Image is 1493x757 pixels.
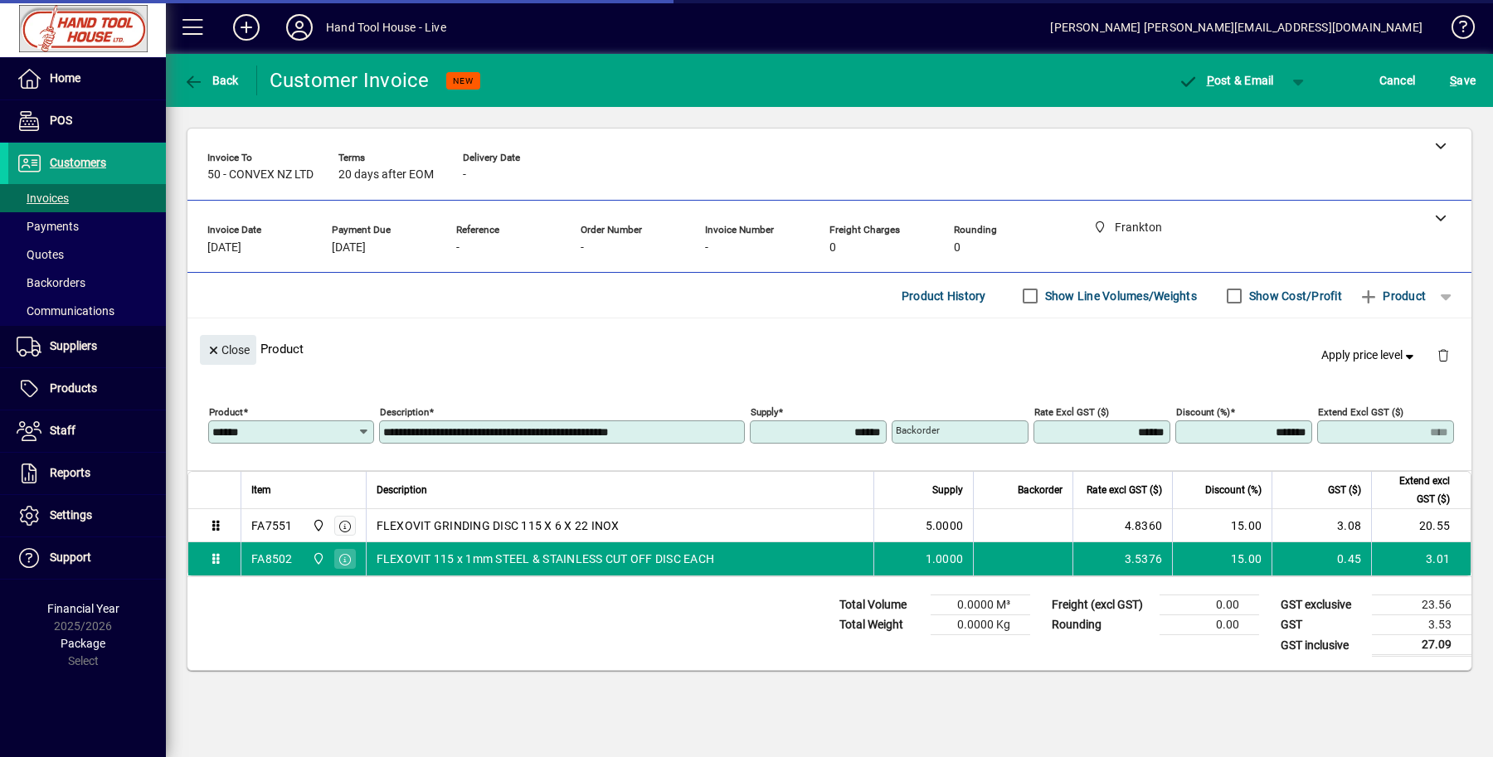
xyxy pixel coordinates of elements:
[831,595,931,615] td: Total Volume
[50,551,91,564] span: Support
[1083,517,1162,534] div: 4.8360
[8,269,166,297] a: Backorders
[8,240,166,269] a: Quotes
[50,71,80,85] span: Home
[829,241,836,255] span: 0
[1371,509,1471,542] td: 20.55
[1318,406,1403,418] mat-label: Extend excl GST ($)
[1172,509,1272,542] td: 15.00
[220,12,273,42] button: Add
[1043,595,1160,615] td: Freight (excl GST)
[1328,481,1361,499] span: GST ($)
[1350,281,1434,311] button: Product
[1050,14,1422,41] div: [PERSON_NAME] [PERSON_NAME][EMAIL_ADDRESS][DOMAIN_NAME]
[8,537,166,579] a: Support
[8,58,166,99] a: Home
[50,381,97,395] span: Products
[705,241,708,255] span: -
[1205,481,1262,499] span: Discount (%)
[196,342,260,357] app-page-header-button: Close
[931,595,1030,615] td: 0.0000 M³
[8,212,166,240] a: Payments
[251,481,271,499] span: Item
[1272,542,1371,575] td: 0.45
[332,241,366,255] span: [DATE]
[581,241,584,255] span: -
[1170,66,1282,95] button: Post & Email
[17,248,64,261] span: Quotes
[8,326,166,367] a: Suppliers
[50,339,97,352] span: Suppliers
[308,517,327,535] span: Frankton
[1423,335,1463,375] button: Delete
[1087,481,1162,499] span: Rate excl GST ($)
[209,406,243,418] mat-label: Product
[1207,74,1214,87] span: P
[8,453,166,494] a: Reports
[1272,509,1371,542] td: 3.08
[17,192,69,205] span: Invoices
[1160,595,1259,615] td: 0.00
[8,184,166,212] a: Invoices
[1018,481,1063,499] span: Backorder
[1083,551,1162,567] div: 3.5376
[166,66,257,95] app-page-header-button: Back
[1372,635,1471,656] td: 27.09
[896,425,940,436] mat-label: Backorder
[902,283,986,309] span: Product History
[183,74,239,87] span: Back
[308,550,327,568] span: Frankton
[251,551,293,567] div: FA8502
[377,551,715,567] span: FLEXOVIT 115 x 1mm STEEL & STAINLESS CUT OFF DISC EACH
[1371,542,1471,575] td: 3.01
[326,14,446,41] div: Hand Tool House - Live
[8,297,166,325] a: Communications
[187,318,1471,379] div: Product
[926,517,964,534] span: 5.0000
[1382,472,1450,508] span: Extend excl GST ($)
[1315,341,1424,371] button: Apply price level
[179,66,243,95] button: Back
[50,508,92,522] span: Settings
[377,481,427,499] span: Description
[8,100,166,142] a: POS
[1359,283,1426,309] span: Product
[50,424,75,437] span: Staff
[1439,3,1472,57] a: Knowledge Base
[17,276,85,289] span: Backorders
[1043,615,1160,635] td: Rounding
[377,517,620,534] span: FLEXOVIT GRINDING DISC 115 X 6 X 22 INOX
[61,637,105,650] span: Package
[8,495,166,536] a: Settings
[338,168,434,182] span: 20 days after EOM
[50,156,106,169] span: Customers
[1272,615,1372,635] td: GST
[954,241,960,255] span: 0
[1446,66,1480,95] button: Save
[1034,406,1109,418] mat-label: Rate excl GST ($)
[932,481,963,499] span: Supply
[1450,74,1457,87] span: S
[380,406,429,418] mat-label: Description
[207,337,250,364] span: Close
[463,168,466,182] span: -
[1272,595,1372,615] td: GST exclusive
[1042,288,1197,304] label: Show Line Volumes/Weights
[8,410,166,452] a: Staff
[453,75,474,86] span: NEW
[17,304,114,318] span: Communications
[831,615,931,635] td: Total Weight
[50,114,72,127] span: POS
[926,551,964,567] span: 1.0000
[1423,347,1463,362] app-page-header-button: Delete
[751,406,778,418] mat-label: Supply
[270,67,430,94] div: Customer Invoice
[1272,635,1372,656] td: GST inclusive
[1375,66,1420,95] button: Cancel
[47,602,119,615] span: Financial Year
[8,368,166,410] a: Products
[50,466,90,479] span: Reports
[17,220,79,233] span: Payments
[1176,406,1230,418] mat-label: Discount (%)
[1172,542,1272,575] td: 15.00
